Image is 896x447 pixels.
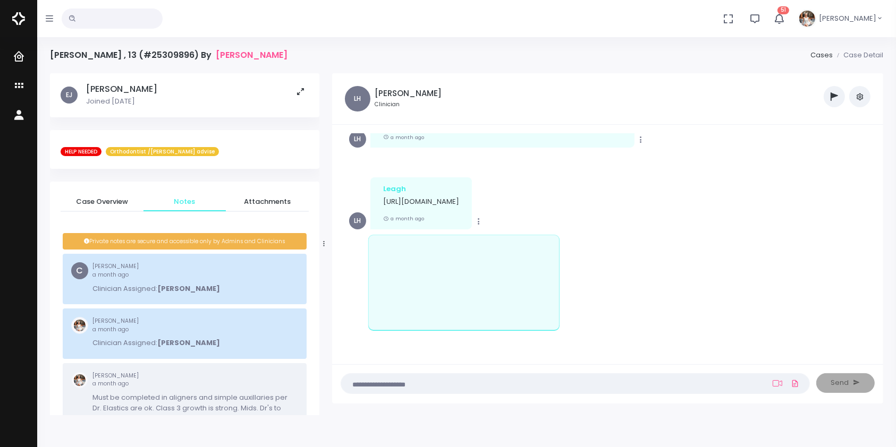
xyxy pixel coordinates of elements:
h5: [PERSON_NAME] [375,89,442,98]
div: scrollable content [50,73,319,415]
div: Private notes are secure and accessible only by Admins and Clinicians [63,233,307,250]
a: [PERSON_NAME] [216,50,288,60]
a: Add Loom Video [771,379,784,388]
img: Header Avatar [798,9,817,28]
span: a month ago [92,380,129,388]
h5: [PERSON_NAME] [86,84,157,94]
small: [PERSON_NAME] [92,372,298,388]
p: Must be completed in aligners and simple auxillaries per Dr. Elastics are ok. Class 3 growth is s... [92,392,298,424]
small: [PERSON_NAME] [92,317,220,333]
span: Attachments [234,196,300,207]
span: HELP NEEDED [61,147,102,157]
div: scrollable content [341,133,875,354]
span: Notes [152,196,218,207]
a: Cases [810,50,833,60]
b: [PERSON_NAME] [157,283,220,294]
small: a month ago [383,134,424,141]
small: [PERSON_NAME] [92,262,220,279]
img: Logo Horizontal [12,7,25,30]
span: LH [349,131,366,148]
span: a month ago [92,325,129,333]
p: [URL][DOMAIN_NAME] [383,196,459,207]
span: EJ [61,87,78,104]
p: Clinician Assigned: [92,283,220,294]
span: C [71,262,88,279]
span: 51 [777,6,789,14]
span: Orthodontist /[PERSON_NAME] advise [106,147,219,157]
span: [PERSON_NAME] [819,13,876,24]
h4: [PERSON_NAME] , 13 (#25309896) By [50,50,288,60]
span: Case Overview [69,196,135,207]
a: Add Files [789,374,801,393]
small: Clinician [375,100,442,109]
div: Leagh [383,184,459,194]
p: Clinician Assigned: [92,338,220,348]
span: a month ago [92,271,129,279]
b: [PERSON_NAME] [157,338,220,348]
span: LH [349,212,366,229]
li: Case Detail [833,50,883,61]
p: Joined [DATE] [86,96,157,107]
small: a month ago [383,215,424,222]
span: LH [345,86,370,111]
